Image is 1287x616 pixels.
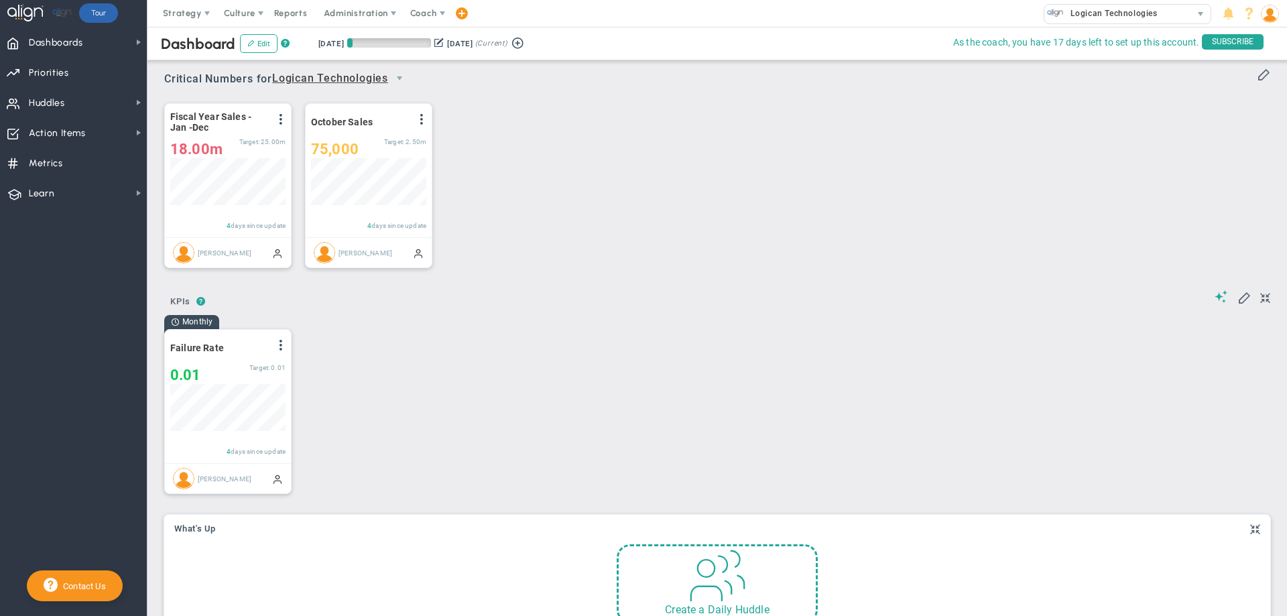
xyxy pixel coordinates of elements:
span: [PERSON_NAME] [339,249,392,256]
div: [DATE] [318,38,344,50]
span: 25,000,000 [261,138,286,145]
span: days since update [231,222,286,229]
span: Action Items [29,119,86,147]
span: October Sales [311,117,373,127]
span: Metrics [29,149,63,178]
span: Huddles [29,89,65,117]
img: Don Vierboom [314,242,335,263]
div: [DATE] [447,38,473,50]
span: 4 [367,222,371,229]
span: Contact Us [58,581,106,591]
img: 33659.Company.photo [1047,5,1064,21]
img: Don Vierboom [173,242,194,263]
span: Manually Updated [272,247,283,258]
span: Learn [29,180,54,208]
span: Edit or Add Critical Numbers [1257,67,1270,80]
span: Manually Updated [272,473,283,484]
span: days since update [371,222,426,229]
span: Coach [410,8,437,18]
button: KPIs [164,291,196,314]
span: Strategy [163,8,202,18]
span: Dashboard [161,35,235,53]
span: Dashboards [29,29,83,57]
span: 18,000,000 [170,141,223,158]
span: Edit My KPIs [1237,290,1251,304]
div: Period Progress: 6% Day 6 of 90 with 84 remaining. [347,38,431,48]
button: What's Up [174,524,216,535]
span: [PERSON_NAME] [198,249,251,256]
span: Logican Technologies [272,70,388,87]
span: What's Up [174,524,216,534]
button: Edit [240,34,278,53]
span: select [388,67,411,90]
img: Don Vierboom [173,468,194,489]
span: Administration [324,8,387,18]
span: Target: [384,138,404,145]
span: days since update [231,448,286,455]
span: Logican Technologies [1064,5,1158,22]
img: 210336.Person.photo [1261,5,1279,23]
span: (Current) [475,38,507,50]
span: [PERSON_NAME] [198,475,251,482]
span: Manually Updated [413,247,424,258]
span: select [1191,5,1211,23]
span: KPIs [164,291,196,312]
span: 75,000 [311,141,359,158]
span: Fiscal Year Sales - Jan -Dec [170,111,267,133]
span: Critical Numbers for [164,67,414,92]
span: SUBSCRIBE [1202,34,1264,50]
span: 2,500,000 [406,138,426,145]
span: Culture [224,8,255,18]
span: 4 [227,448,231,455]
div: Create a Daily Huddle [619,603,816,616]
span: Suggestions (AI Feature) [1215,290,1228,303]
span: Failure Rate [170,343,224,353]
span: 0.01 [271,364,286,371]
span: Priorities [29,59,69,87]
span: As the coach, you have 17 days left to set up this account. [953,34,1199,51]
span: Target: [249,364,269,371]
span: 0.01 [170,367,201,383]
span: 4 [227,222,231,229]
span: Target: [239,138,259,145]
